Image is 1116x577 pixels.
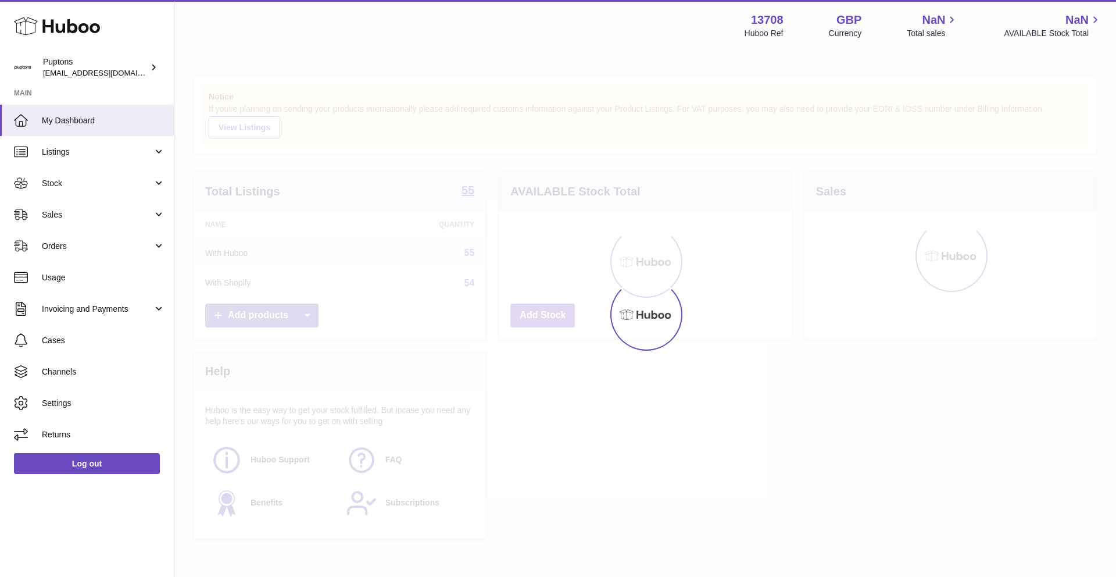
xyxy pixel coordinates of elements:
[42,209,153,220] span: Sales
[42,115,165,126] span: My Dashboard
[907,28,958,39] span: Total sales
[42,429,165,440] span: Returns
[1004,12,1102,39] a: NaN AVAILABLE Stock Total
[43,68,171,77] span: [EMAIL_ADDRESS][DOMAIN_NAME]
[42,272,165,283] span: Usage
[42,178,153,189] span: Stock
[1004,28,1102,39] span: AVAILABLE Stock Total
[42,147,153,158] span: Listings
[745,28,784,39] div: Huboo Ref
[751,12,784,28] strong: 13708
[829,28,862,39] div: Currency
[42,366,165,377] span: Channels
[14,59,31,76] img: hello@puptons.com
[1065,12,1089,28] span: NaN
[14,453,160,474] a: Log out
[42,304,153,315] span: Invoicing and Payments
[43,56,148,79] div: Puptons
[42,241,153,252] span: Orders
[42,398,165,409] span: Settings
[907,12,958,39] a: NaN Total sales
[922,12,945,28] span: NaN
[42,335,165,346] span: Cases
[836,12,861,28] strong: GBP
